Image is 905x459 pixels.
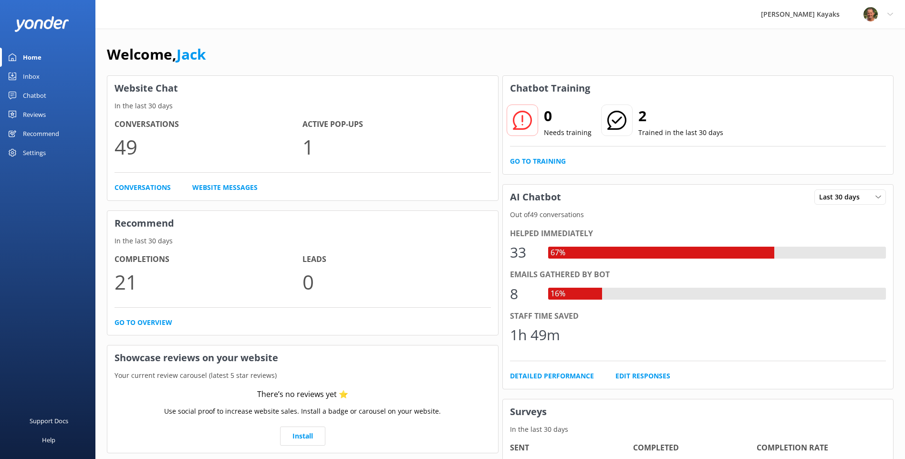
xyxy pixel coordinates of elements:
div: Home [23,48,42,67]
h4: Completions [114,253,302,266]
h3: Surveys [503,399,894,424]
p: 1 [302,131,490,163]
div: Inbox [23,67,40,86]
h2: 2 [638,104,723,127]
p: Needs training [544,127,592,138]
p: In the last 30 days [107,101,498,111]
p: In the last 30 days [503,424,894,435]
h4: Completion Rate [757,442,880,454]
div: Staff time saved [510,310,886,323]
div: There’s no reviews yet ⭐ [257,388,348,401]
h3: Chatbot Training [503,76,597,101]
p: In the last 30 days [107,236,498,246]
p: Use social proof to increase website sales. Install a badge or carousel on your website. [164,406,441,417]
p: 21 [114,266,302,298]
p: Trained in the last 30 days [638,127,723,138]
div: Recommend [23,124,59,143]
h4: Active Pop-ups [302,118,490,131]
span: Last 30 days [819,192,865,202]
a: Install [280,427,325,446]
div: 8 [510,282,539,305]
h4: Completed [633,442,757,454]
div: 67% [548,247,568,259]
div: Reviews [23,105,46,124]
a: Go to Training [510,156,566,167]
div: Emails gathered by bot [510,269,886,281]
h1: Welcome, [107,43,206,66]
p: 49 [114,131,302,163]
h3: Showcase reviews on your website [107,345,498,370]
img: yonder-white-logo.png [14,16,69,32]
div: Chatbot [23,86,46,105]
p: 0 [302,266,490,298]
div: Settings [23,143,46,162]
h3: AI Chatbot [503,185,568,209]
h3: Website Chat [107,76,498,101]
div: 16% [548,288,568,300]
a: Detailed Performance [510,371,594,381]
p: Out of 49 conversations [503,209,894,220]
a: Edit Responses [615,371,670,381]
img: 49-1662257987.jpg [863,7,878,21]
h4: Conversations [114,118,302,131]
div: 33 [510,241,539,264]
div: Support Docs [30,411,68,430]
h4: Sent [510,442,634,454]
h4: Leads [302,253,490,266]
h3: Recommend [107,211,498,236]
div: Helped immediately [510,228,886,240]
a: Website Messages [192,182,258,193]
p: Your current review carousel (latest 5 star reviews) [107,370,498,381]
a: Jack [177,44,206,64]
div: Help [42,430,55,449]
a: Go to overview [114,317,172,328]
a: Conversations [114,182,171,193]
h2: 0 [544,104,592,127]
div: 1h 49m [510,323,560,346]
